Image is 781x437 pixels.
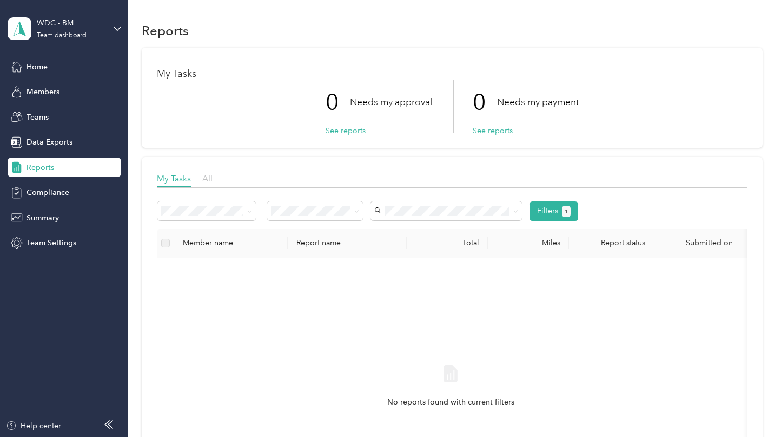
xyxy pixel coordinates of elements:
[183,238,279,247] div: Member name
[326,125,366,136] button: See reports
[578,238,669,247] span: Report status
[326,80,350,125] p: 0
[350,95,432,109] p: Needs my approval
[27,86,59,97] span: Members
[6,420,61,432] button: Help center
[157,68,747,80] h1: My Tasks
[27,61,48,73] span: Home
[473,80,497,125] p: 0
[677,229,758,258] th: Submitted on
[142,25,189,36] h1: Reports
[27,162,54,173] span: Reports
[288,229,407,258] th: Report name
[157,173,191,184] span: My Tasks
[415,238,479,247] div: Total
[497,238,560,247] div: Miles
[27,136,72,148] span: Data Exports
[37,32,87,39] div: Team dashboard
[174,229,288,258] th: Member name
[27,112,49,123] span: Teams
[562,206,571,217] button: 1
[27,212,59,224] span: Summary
[27,237,76,249] span: Team Settings
[530,201,579,221] button: Filters1
[497,95,579,109] p: Needs my payment
[387,396,514,408] span: No reports found with current filters
[27,187,69,198] span: Compliance
[202,173,213,184] span: All
[473,125,513,136] button: See reports
[37,17,104,29] div: WDC - BM
[720,376,781,437] iframe: Everlance-gr Chat Button Frame
[565,207,568,217] span: 1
